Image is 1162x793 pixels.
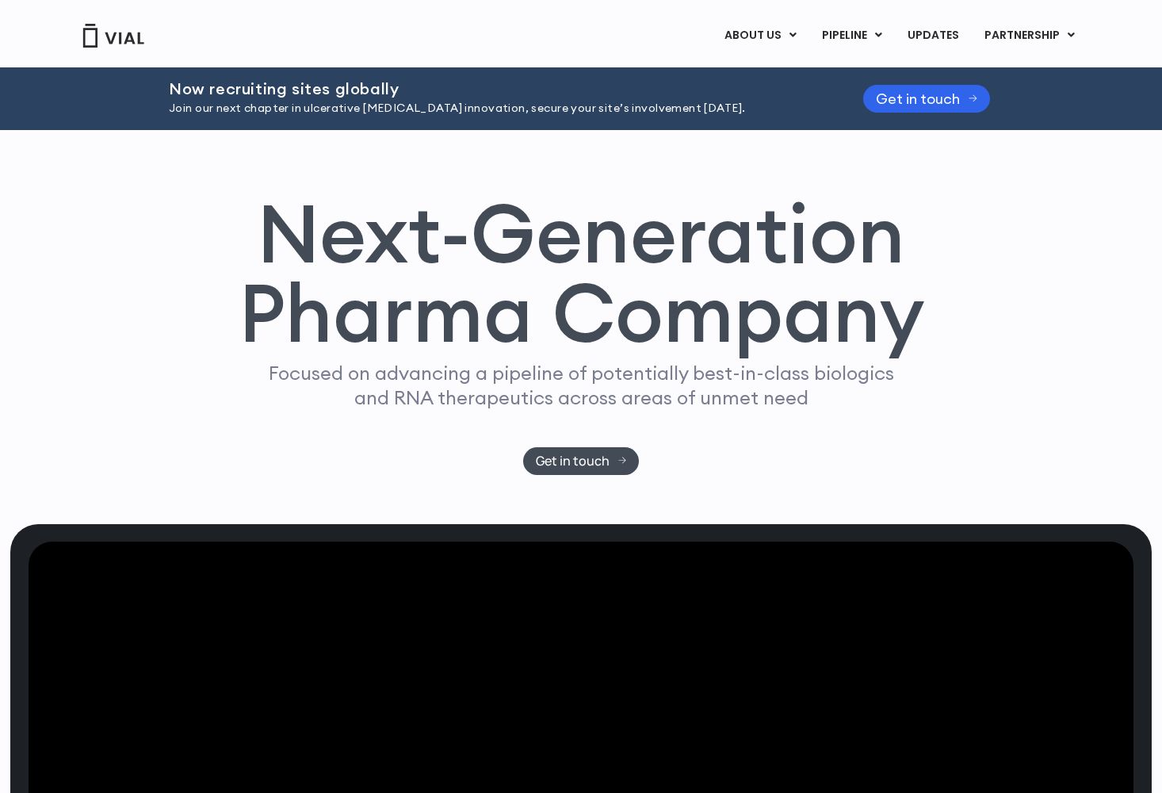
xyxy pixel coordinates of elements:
[895,22,971,49] a: UPDATES
[536,455,610,467] span: Get in touch
[712,22,808,49] a: ABOUT USMenu Toggle
[809,22,894,49] a: PIPELINEMenu Toggle
[876,93,960,105] span: Get in touch
[169,80,824,98] h2: Now recruiting sites globally
[863,85,990,113] a: Get in touch
[238,193,924,354] h1: Next-Generation Pharma Company
[169,100,824,117] p: Join our next chapter in ulcerative [MEDICAL_DATA] innovation, secure your site’s involvement [DA...
[972,22,1087,49] a: PARTNERSHIPMenu Toggle
[262,361,900,410] p: Focused on advancing a pipeline of potentially best-in-class biologics and RNA therapeutics acros...
[82,24,145,48] img: Vial Logo
[523,447,640,475] a: Get in touch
